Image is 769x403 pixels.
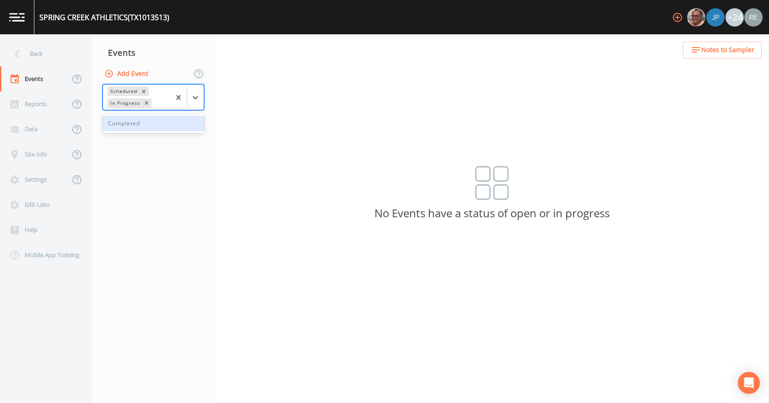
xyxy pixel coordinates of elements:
[139,86,149,96] div: Remove Scheduled
[706,8,725,27] img: 41241ef155101aa6d92a04480b0d0000
[39,12,169,23] div: SPRING CREEK ATHLETICS (TX1013513)
[706,8,725,27] div: Joshua gere Paul
[687,8,705,27] img: e2d790fa78825a4bb76dcb6ab311d44c
[683,42,762,59] button: Notes to Sampler
[726,8,744,27] div: +24
[108,86,139,96] div: Scheduled
[738,372,760,394] div: Open Intercom Messenger
[215,209,769,217] p: No Events have a status of open or in progress
[701,44,754,56] span: Notes to Sampler
[475,166,509,200] img: svg%3e
[103,65,152,82] button: Add Event
[744,8,763,27] img: e720f1e92442e99c2aab0e3b783e6548
[92,41,215,64] div: Events
[103,116,204,131] div: Completed
[9,13,25,21] img: logo
[108,98,141,108] div: In Progress
[687,8,706,27] div: Mike Franklin
[141,98,152,108] div: Remove In Progress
